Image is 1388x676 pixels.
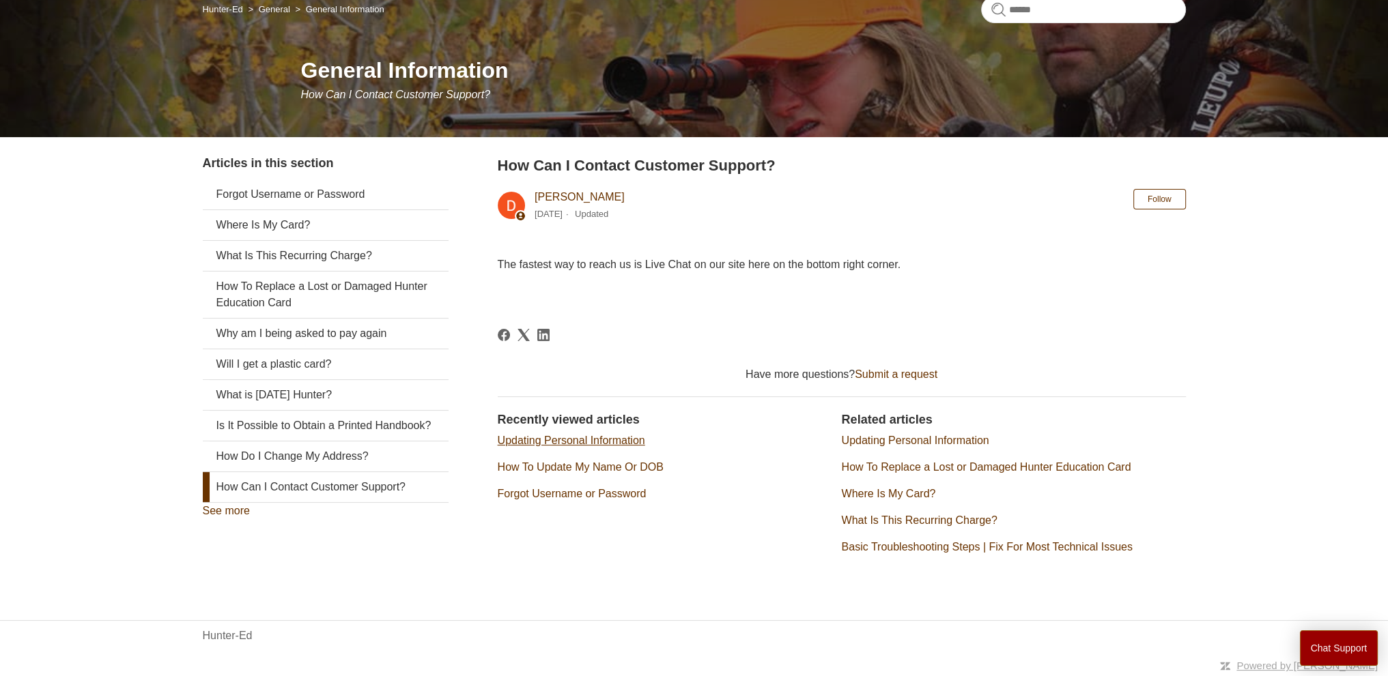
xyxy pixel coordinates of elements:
[203,179,449,209] a: Forgot Username or Password
[245,4,292,14] li: General
[203,628,253,644] a: Hunter-Ed
[203,411,449,441] a: Is It Possible to Obtain a Printed Handbook?
[1236,660,1378,671] a: Powered by [PERSON_NAME]
[203,4,243,14] a: Hunter-Ed
[842,461,1131,473] a: How To Replace a Lost or Damaged Hunter Education Card
[203,505,250,516] a: See more
[498,411,828,429] h2: Recently viewed articles
[203,349,449,379] a: Will I get a plastic card?
[498,329,510,341] a: Facebook
[518,329,530,341] a: X Corp
[842,514,997,526] a: What Is This Recurring Charge?
[498,259,901,270] span: The fastest way to reach us is Live Chat on our site here on the bottom right corner.
[498,461,664,473] a: How To Update My Name Or DOB
[518,329,530,341] svg: Share this page on X Corp
[292,4,384,14] li: General Information
[855,368,937,380] a: Submit a request
[498,154,1186,177] h2: How Can I Contact Customer Support?
[535,191,625,203] a: [PERSON_NAME]
[842,488,936,499] a: Where Is My Card?
[203,472,449,502] a: How Can I Contact Customer Support?
[498,329,510,341] svg: Share this page on Facebook
[1300,630,1378,666] button: Chat Support
[842,435,989,446] a: Updating Personal Information
[537,329,550,341] svg: Share this page on LinkedIn
[203,4,246,14] li: Hunter-Ed
[203,441,449,471] a: How Do I Change My Address?
[203,319,449,349] a: Why am I being asked to pay again
[498,435,645,446] a: Updating Personal Information
[306,4,384,14] a: General Information
[203,156,334,170] span: Articles in this section
[203,241,449,271] a: What Is This Recurring Charge?
[842,541,1133,553] a: Basic Troubleshooting Steps | Fix For Most Technical Issues
[259,4,290,14] a: General
[535,209,563,219] time: 04/11/2025, 14:45
[842,411,1186,429] h2: Related articles
[575,209,608,219] li: Updated
[498,366,1186,383] div: Have more questions?
[203,271,449,318] a: How To Replace a Lost or Damaged Hunter Education Card
[301,89,490,100] span: How Can I Contact Customer Support?
[203,210,449,240] a: Where Is My Card?
[301,54,1186,87] h1: General Information
[537,329,550,341] a: LinkedIn
[498,488,647,499] a: Forgot Username or Password
[1133,189,1186,209] button: Follow Article
[203,380,449,410] a: What is [DATE] Hunter?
